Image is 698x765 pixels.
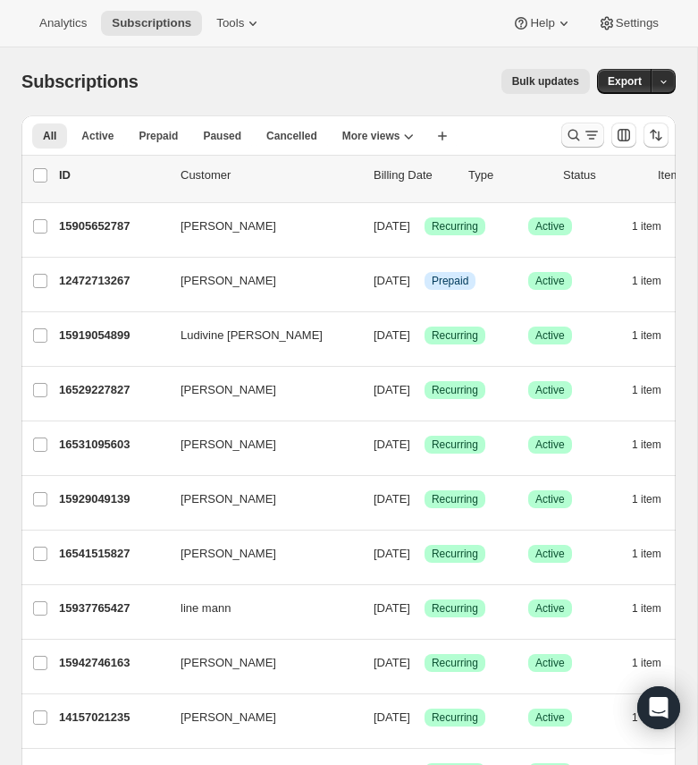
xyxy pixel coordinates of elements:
[170,540,349,568] button: [PERSON_NAME]
[374,547,410,560] span: [DATE]
[29,11,97,36] button: Analytics
[170,594,349,623] button: line mann
[632,656,661,670] span: 1 item
[432,328,478,343] span: Recurring
[535,601,565,616] span: Active
[374,274,410,287] span: [DATE]
[432,710,478,725] span: Recurring
[530,16,554,30] span: Help
[637,686,680,729] div: Open Intercom Messenger
[170,649,349,677] button: [PERSON_NAME]
[432,383,478,397] span: Recurring
[181,217,276,235] span: [PERSON_NAME]
[170,703,349,732] button: [PERSON_NAME]
[632,487,681,512] button: 1 item
[632,274,661,288] span: 1 item
[181,327,323,344] span: Ludivine [PERSON_NAME]
[170,212,349,241] button: [PERSON_NAME]
[632,328,661,343] span: 1 item
[170,376,349,404] button: [PERSON_NAME]
[432,601,478,616] span: Recurring
[616,16,659,30] span: Settings
[587,11,669,36] button: Settings
[535,219,565,234] span: Active
[59,217,166,235] p: 15905652787
[374,438,410,451] span: [DATE]
[59,545,166,563] p: 16541515827
[181,272,276,290] span: [PERSON_NAME]
[535,656,565,670] span: Active
[374,656,410,669] span: [DATE]
[374,601,410,615] span: [DATE]
[181,436,276,454] span: [PERSON_NAME]
[512,74,579,89] span: Bulk updates
[632,323,681,348] button: 1 item
[632,438,661,452] span: 1 item
[59,490,166,508] p: 15929049139
[632,705,681,730] button: 1 item
[59,654,166,672] p: 15942746163
[632,219,661,234] span: 1 item
[206,11,273,36] button: Tools
[374,328,410,342] span: [DATE]
[181,545,276,563] span: [PERSON_NAME]
[597,69,652,94] button: Export
[181,654,276,672] span: [PERSON_NAME]
[432,274,468,288] span: Prepaid
[181,490,276,508] span: [PERSON_NAME]
[101,11,202,36] button: Subscriptions
[181,166,359,184] p: Customer
[632,383,661,397] span: 1 item
[59,327,166,344] p: 15919054899
[181,599,231,617] span: line mann
[608,74,642,89] span: Export
[266,129,317,143] span: Cancelled
[535,710,565,725] span: Active
[170,430,349,459] button: [PERSON_NAME]
[432,438,478,452] span: Recurring
[374,219,410,233] span: [DATE]
[632,214,681,239] button: 1 item
[535,328,565,343] span: Active
[632,492,661,506] span: 1 item
[632,596,681,621] button: 1 item
[632,541,681,566] button: 1 item
[39,16,87,30] span: Analytics
[632,650,681,676] button: 1 item
[59,166,166,184] p: ID
[432,219,478,234] span: Recurring
[170,267,349,295] button: [PERSON_NAME]
[501,69,590,94] button: Bulk updates
[112,16,191,30] span: Subscriptions
[632,432,681,457] button: 1 item
[632,601,661,616] span: 1 item
[432,656,478,670] span: Recurring
[535,438,565,452] span: Active
[632,378,681,403] button: 1 item
[632,710,661,725] span: 1 item
[43,129,56,143] span: All
[342,129,400,143] span: More views
[374,383,410,396] span: [DATE]
[468,166,549,184] div: Type
[81,129,114,143] span: Active
[374,710,410,724] span: [DATE]
[632,547,661,561] span: 1 item
[170,321,349,350] button: Ludivine [PERSON_NAME]
[432,547,478,561] span: Recurring
[561,123,604,148] button: Search and filter results
[59,709,166,727] p: 14157021235
[203,129,241,143] span: Paused
[170,485,349,514] button: [PERSON_NAME]
[181,709,276,727] span: [PERSON_NAME]
[428,123,457,149] button: Create new view
[59,599,166,617] p: 15937765427
[59,272,166,290] p: 12472713267
[611,123,636,148] button: Customize table column order and visibility
[216,16,244,30] span: Tools
[535,492,565,506] span: Active
[332,123,425,149] button: More views
[374,166,454,184] p: Billing Date
[563,166,643,184] p: Status
[374,492,410,506] span: [DATE]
